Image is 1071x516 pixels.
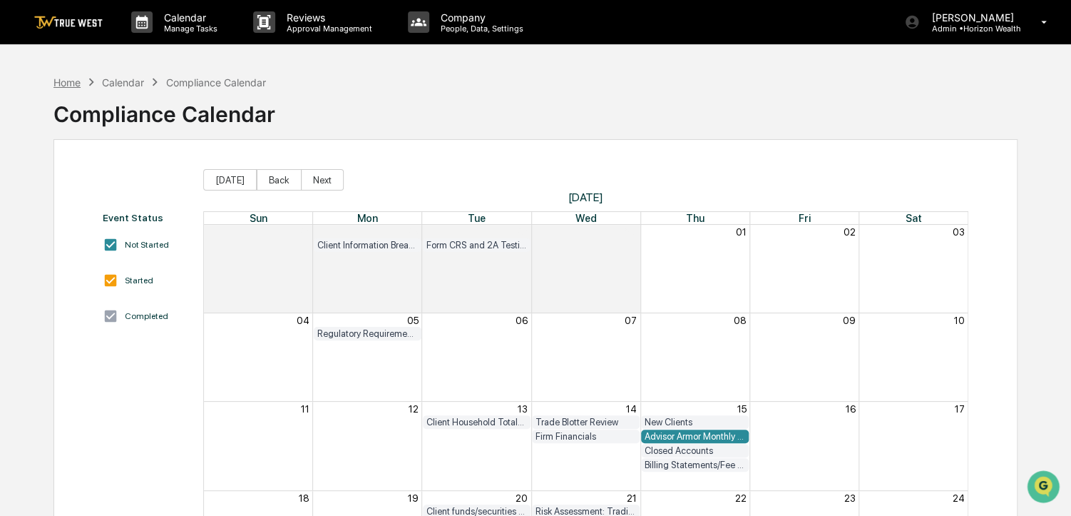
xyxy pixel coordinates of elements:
span: • [118,193,123,205]
button: 04 [297,315,309,326]
span: Mon [357,212,378,224]
button: 22 [734,492,746,504]
button: 12 [409,403,419,415]
span: [DATE] [203,191,968,204]
span: Sat [906,212,922,224]
div: Compliance Calendar [53,90,275,127]
span: Pylon [142,315,173,325]
div: 🖐️ [14,254,26,265]
img: 1746055101610-c473b297-6a78-478c-a979-82029cc54cd1 [14,108,40,134]
button: 29 [516,226,528,238]
button: 11 [301,403,309,415]
p: Admin • Horizon Wealth [920,24,1020,34]
img: 8933085812038_c878075ebb4cc5468115_72.jpg [30,108,56,134]
button: 07 [625,315,637,326]
div: Regulatory Requirement: 13F Filings DUE [317,328,418,339]
a: 🗄️Attestations [98,247,183,273]
div: Compliance Calendar [166,76,266,88]
button: 16 [845,403,855,415]
div: Completed [125,311,168,321]
button: Back [257,169,302,191]
div: Event Status [103,212,189,223]
p: Manage Tasks [153,24,225,34]
a: 🔎Data Lookup [9,274,96,300]
button: 28 [406,226,419,238]
button: 13 [518,403,528,415]
span: [PERSON_NAME] [44,193,116,205]
div: Start new chat [64,108,234,123]
p: Company [429,11,531,24]
button: 24 [952,492,964,504]
p: [PERSON_NAME] [920,11,1020,24]
div: Firm Financials [535,431,636,442]
div: Advisor Armor Monthly Mobile Applet Scan [645,431,745,442]
span: Thu [686,212,704,224]
div: New Clients [645,417,745,428]
a: Powered byPylon [101,314,173,325]
span: Data Lookup [29,280,90,294]
button: 23 [844,492,855,504]
img: logo [34,16,103,29]
button: 27 [298,226,309,238]
div: Client Information Breach [317,240,418,251]
p: How can we help? [14,29,260,52]
div: Started [125,275,153,285]
button: 02 [843,226,855,238]
div: Closed Accounts [645,445,745,456]
button: 06 [516,315,528,326]
button: 17 [954,403,964,415]
button: 05 [407,315,419,326]
div: 🔎 [14,281,26,293]
button: 18 [299,492,309,504]
button: 09 [842,315,855,326]
span: Wed [575,212,597,224]
span: [DATE] [126,193,155,205]
div: 🗄️ [103,254,115,265]
button: 08 [733,315,746,326]
a: 🖐️Preclearance [9,247,98,273]
button: Start new chat [242,113,260,130]
button: 01 [735,226,746,238]
p: People, Data, Settings [429,24,531,34]
button: [DATE] [203,169,257,191]
div: We're available if you need us! [64,123,196,134]
button: 19 [408,492,419,504]
div: Home [53,76,81,88]
span: Preclearance [29,253,92,267]
div: Client Household Totals by State [426,417,527,428]
span: Fri [799,212,811,224]
p: Calendar [153,11,225,24]
span: Tue [468,212,486,224]
p: Reviews [275,11,379,24]
button: 30 [625,226,637,238]
button: 10 [953,315,964,326]
img: Sigrid Alegria [14,180,37,203]
div: Past conversations [14,158,96,169]
button: 21 [627,492,637,504]
span: Sun [250,212,267,224]
div: Form CRS and 2A Testing [426,240,527,251]
button: 15 [737,403,746,415]
iframe: Open customer support [1025,469,1064,507]
div: Trade Blotter Review [535,417,636,428]
span: Attestations [118,253,177,267]
div: Calendar [102,76,144,88]
button: 20 [516,492,528,504]
p: Approval Management [275,24,379,34]
button: Next [301,169,344,191]
div: Billing Statements/Fee Calculations Report [645,460,745,470]
button: 14 [626,403,637,415]
div: Not Started [125,240,169,250]
button: 03 [952,226,964,238]
button: See all [221,155,260,172]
